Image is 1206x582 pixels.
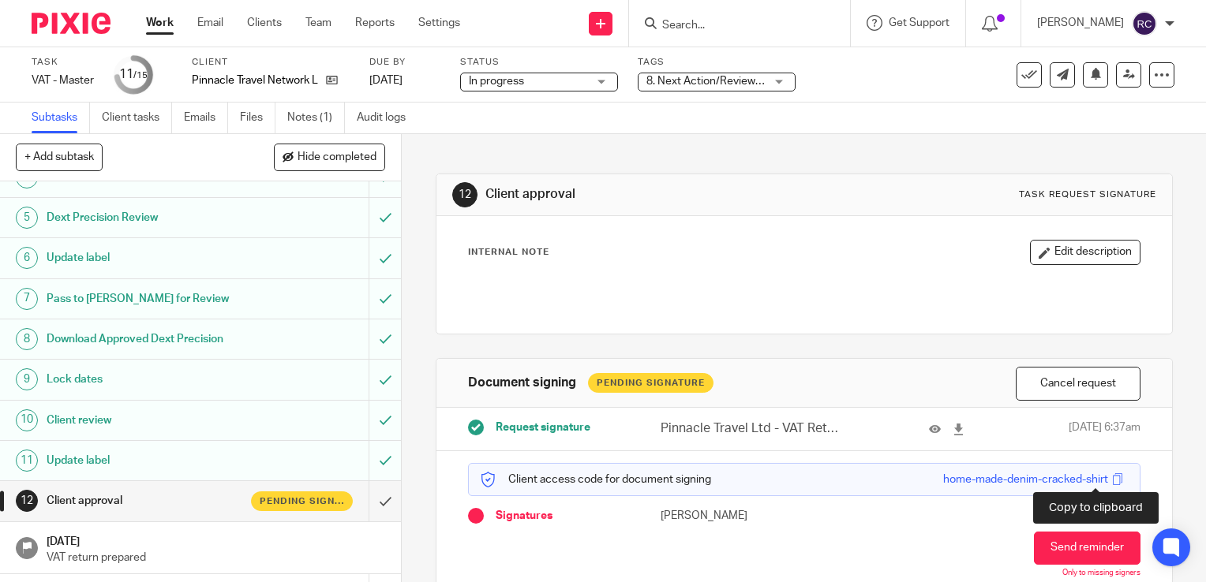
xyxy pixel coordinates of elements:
h1: Lock dates [47,367,251,391]
p: Internal Note [468,246,549,259]
span: 0 of 1 signed [1077,508,1140,524]
p: [PERSON_NAME] [661,508,804,524]
h1: [DATE] [47,530,386,550]
a: Team [305,15,331,31]
p: Only to missing signers [1062,569,1140,578]
span: Signatures [496,508,552,524]
label: Due by [369,56,440,69]
h1: Document signing [468,375,576,391]
div: 6 [16,247,38,269]
h1: Update label [47,246,251,270]
img: svg%3E [1132,11,1157,36]
button: Send reminder [1034,532,1140,565]
div: 9 [16,368,38,390]
label: Task [32,56,95,69]
a: Client tasks [102,103,172,133]
span: Request signature [496,420,590,435]
div: 12 [452,182,478,207]
div: 12 [16,490,38,512]
span: [DATE] 6:37am [1069,420,1140,438]
p: [PERSON_NAME] [1037,15,1124,31]
a: Clients [247,15,282,31]
div: 5 [16,207,38,229]
small: /15 [133,71,148,80]
button: Edit description [1030,240,1140,265]
div: home-made-denim-cracked-shirt [943,472,1108,487]
button: Hide completed [274,144,385,170]
a: Notes (1) [287,103,345,133]
h1: Client approval [485,186,837,203]
p: Pinnacle Travel Network Ltd [192,73,318,88]
img: Pixie [32,13,110,34]
div: 11 [16,450,38,472]
a: Settings [418,15,460,31]
input: Search [661,19,803,33]
p: Pinnacle Travel Ltd - VAT Return (6).pdf [661,420,843,438]
a: Emails [184,103,228,133]
h1: Dext Precision Review [47,206,251,229]
a: Reports [355,15,395,31]
h1: Pass to [PERSON_NAME] for Review [47,287,251,311]
a: Audit logs [357,103,418,133]
button: + Add subtask [16,144,103,170]
span: 8. Next Action/Review points + 1 [646,76,806,87]
span: Pending signature [260,494,345,508]
span: [DATE] [369,75,403,86]
button: Cancel request [1016,367,1140,401]
div: 7 [16,288,38,310]
a: Email [197,15,223,31]
div: 8 [16,328,38,350]
h1: Update label [47,449,251,472]
a: Subtasks [32,103,90,133]
h1: Client review [47,409,251,432]
div: 10 [16,409,38,431]
label: Tags [638,56,796,69]
div: 11 [119,65,148,84]
h1: Download Approved Dext Precision [47,327,251,351]
a: Files [240,103,275,133]
div: Pending Signature [588,373,713,393]
label: Client [192,56,350,69]
a: Work [146,15,174,31]
span: In progress [469,76,524,87]
div: VAT - Master [32,73,95,88]
span: Get Support [889,17,949,28]
label: Status [460,56,618,69]
p: VAT return prepared [47,550,386,565]
span: Hide completed [298,151,376,164]
div: Task request signature [1019,188,1156,201]
h1: Client approval [47,489,251,513]
p: Client access code for document signing [481,472,711,487]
